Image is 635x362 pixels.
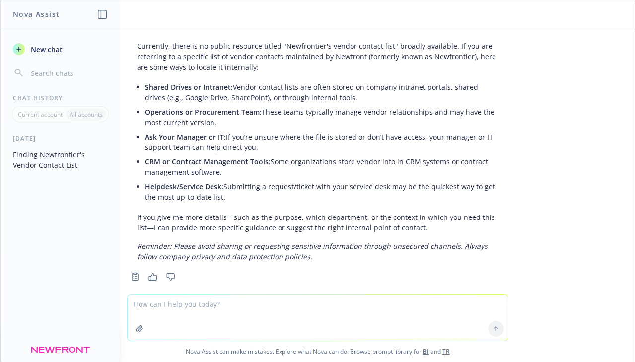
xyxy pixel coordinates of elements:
[145,107,262,117] span: Operations or Procurement Team:
[145,130,498,154] li: If you’re unsure where the file is stored or don’t have access, your manager or IT support team c...
[442,347,450,356] a: TR
[137,41,498,72] p: Currently, there is no public resource titled "Newfrontier's vendor contact list" broadly availab...
[145,80,498,105] li: Vendor contact lists are often stored on company intranet portals, shared drives (e.g., Google Dr...
[9,40,112,58] button: New chat
[145,182,223,191] span: Helpdesk/Service Desk:
[4,341,631,362] span: Nova Assist can make mistakes. Explore what Nova can do: Browse prompt library for and
[423,347,429,356] a: BI
[13,9,60,19] h1: Nova Assist
[1,94,120,102] div: Chat History
[145,132,226,142] span: Ask Your Manager or IT:
[145,82,233,92] span: Shared Drives or Intranet:
[137,212,498,233] p: If you give me more details—such as the purpose, which department, or the context in which you ne...
[145,154,498,179] li: Some organizations store vendor info in CRM systems or contract management software.
[9,146,112,173] button: Finding Newfrontier's Vendor Contact List
[145,157,271,166] span: CRM or Contract Management Tools:
[131,272,140,281] svg: Copy to clipboard
[145,179,498,204] li: Submitting a request/ticket with your service desk may be the quickest way to get the most up-to-...
[29,66,108,80] input: Search chats
[29,44,63,55] span: New chat
[163,270,179,284] button: Thumbs down
[18,110,63,119] p: Current account
[1,134,120,143] div: [DATE]
[137,241,488,261] em: Reminder: Please avoid sharing or requesting sensitive information through unsecured channels. Al...
[70,110,103,119] p: All accounts
[145,105,498,130] li: These teams typically manage vendor relationships and may have the most current version.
